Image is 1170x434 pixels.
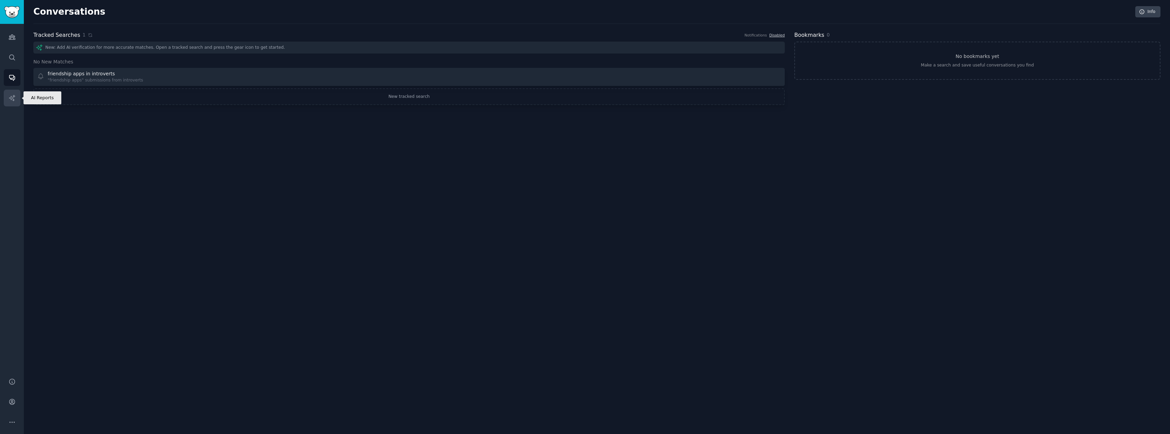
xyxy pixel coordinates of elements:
[82,31,85,39] span: 1
[794,42,1160,80] a: No bookmarks yetMake a search and save useful conversations you find
[769,33,785,37] a: Disabled
[794,31,824,40] h2: Bookmarks
[48,70,115,77] div: friendship apps in introverts
[33,68,785,86] a: friendship apps in introverts"friendship apps" submissions from introverts
[33,88,785,105] a: New tracked search
[33,6,105,17] h2: Conversations
[1135,6,1160,18] a: Info
[745,33,767,38] div: Notifications
[33,42,785,54] div: New: Add AI verification for more accurate matches. Open a tracked search and press the gear icon...
[827,32,830,38] span: 0
[4,6,20,18] img: GummySearch logo
[33,31,80,40] h2: Tracked Searches
[956,53,999,60] h3: No bookmarks yet
[921,62,1034,69] div: Make a search and save useful conversations you find
[48,77,143,84] div: "friendship apps" submissions from introverts
[33,58,73,65] span: No New Matches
